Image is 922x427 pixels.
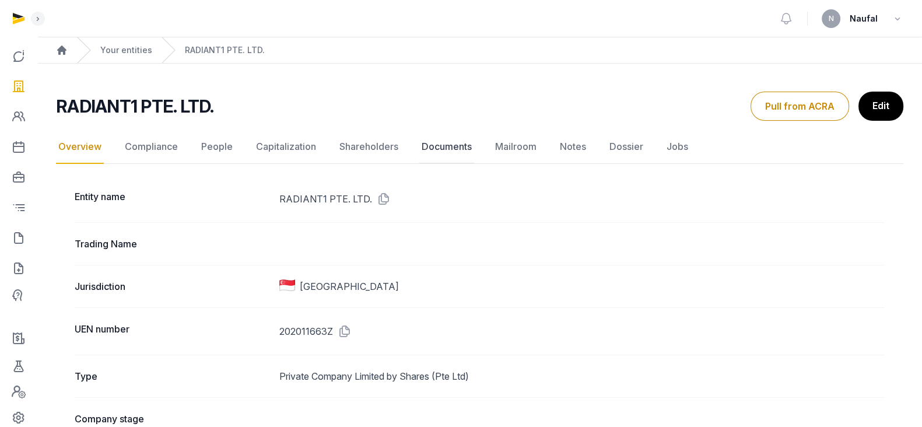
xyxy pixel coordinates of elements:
[751,92,849,121] button: Pull from ACRA
[56,130,903,164] nav: Tabs
[37,37,922,64] nav: Breadcrumb
[337,130,401,164] a: Shareholders
[607,130,646,164] a: Dossier
[858,92,903,121] a: Edit
[279,190,885,208] dd: RADIANT1 PTE. LTD.
[664,130,690,164] a: Jobs
[56,96,214,117] h2: RADIANT1 PTE. LTD.
[419,130,474,164] a: Documents
[822,9,840,28] button: N
[75,237,270,251] dt: Trading Name
[199,130,235,164] a: People
[558,130,588,164] a: Notes
[850,12,878,26] span: Naufal
[100,44,152,56] a: Your entities
[493,130,539,164] a: Mailroom
[829,15,834,22] span: N
[300,279,399,293] span: [GEOGRAPHIC_DATA]
[122,130,180,164] a: Compliance
[75,322,270,341] dt: UEN number
[279,322,885,341] dd: 202011663Z
[185,44,265,56] a: RADIANT1 PTE. LTD.
[279,369,885,383] dd: Private Company Limited by Shares (Pte Ltd)
[75,190,270,208] dt: Entity name
[56,130,104,164] a: Overview
[75,412,270,426] dt: Company stage
[254,130,318,164] a: Capitalization
[75,369,270,383] dt: Type
[75,279,270,293] dt: Jurisdiction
